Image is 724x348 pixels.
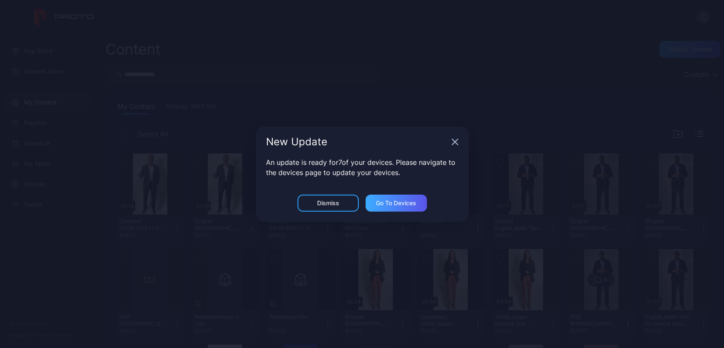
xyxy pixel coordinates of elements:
[266,157,458,178] p: An update is ready for 7 of your devices. Please navigate to the devices page to update your devi...
[266,137,448,147] div: New Update
[376,200,416,207] div: Go to devices
[298,195,359,212] button: Dismiss
[366,195,427,212] button: Go to devices
[317,200,339,207] div: Dismiss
